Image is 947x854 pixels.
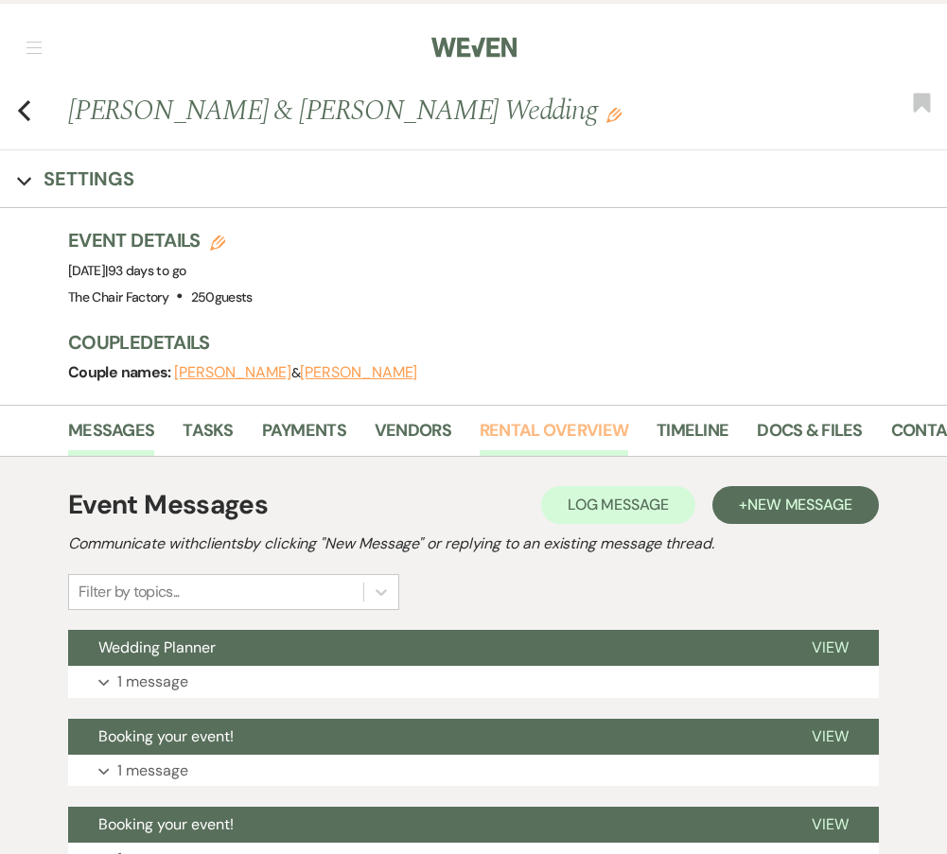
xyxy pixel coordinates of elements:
[781,719,879,755] button: View
[300,365,417,380] button: [PERSON_NAME]
[174,364,417,381] span: &
[262,417,346,456] a: Payments
[541,486,695,524] button: Log Message
[781,807,879,843] button: View
[68,91,763,131] h1: [PERSON_NAME] & [PERSON_NAME] Wedding
[98,726,234,746] span: Booking your event!
[431,27,517,67] img: Weven Logo
[68,362,174,382] span: Couple names:
[98,637,216,657] span: Wedding Planner
[812,726,849,746] span: View
[781,630,879,666] button: View
[68,719,781,755] button: Booking your event!
[174,365,291,380] button: [PERSON_NAME]
[68,329,928,356] h3: Couple Details
[68,262,185,279] span: [DATE]
[68,288,168,305] span: The Chair Factory
[79,581,180,603] div: Filter by topics...
[108,262,186,279] span: 93 days to go
[68,666,879,698] button: 1 message
[183,417,233,456] a: Tasks
[98,814,234,834] span: Booking your event!
[68,417,154,456] a: Messages
[606,105,622,122] button: Edit
[44,166,134,192] h3: Settings
[68,630,781,666] button: Wedding Planner
[68,807,781,843] button: Booking your event!
[375,417,451,456] a: Vendors
[117,758,188,783] p: 1 message
[68,485,268,525] h1: Event Messages
[117,670,188,694] p: 1 message
[68,755,879,787] button: 1 message
[657,417,728,456] a: Timeline
[712,486,879,524] button: +New Message
[68,227,253,253] h3: Event Details
[812,814,849,834] span: View
[480,417,628,456] a: Rental Overview
[568,495,669,514] span: Log Message
[812,637,849,657] span: View
[191,288,253,305] span: 250 guests
[68,532,879,555] h2: Communicate with clients by clicking "New Message" or replying to an existing message thread.
[105,262,185,279] span: |
[17,166,134,192] button: Settings
[747,495,852,514] span: New Message
[757,417,862,456] a: Docs & Files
